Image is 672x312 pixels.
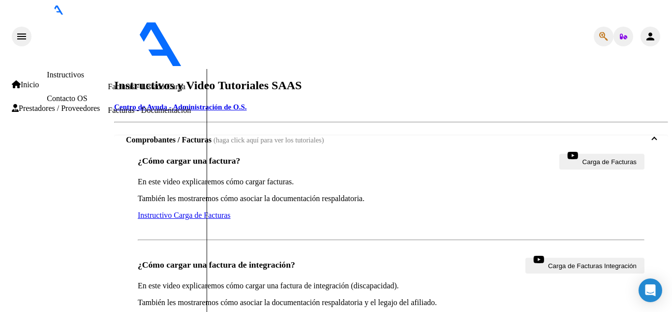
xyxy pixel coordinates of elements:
button: Carga de Facturas [559,154,644,170]
p: También les mostraremos cómo asociar la documentación respaldatoria. [138,194,644,203]
h2: Instructivos y Video Tutoriales SAAS [114,79,668,92]
div: Open Intercom Messenger [639,278,662,302]
a: Facturas - Listado/Carga [108,82,185,91]
p: En este video explicaremos cómo cargar facturas. [138,177,644,186]
a: Instructivo Carga de Facturas [138,211,231,219]
mat-icon: person [644,31,656,42]
span: - [PERSON_NAME] [PERSON_NAME] [306,60,438,69]
a: Prestadores / Proveedores [12,104,100,113]
a: Inicio [12,80,39,89]
a: Contacto OS [47,94,87,103]
mat-icon: menu [16,31,28,42]
a: Instructivos [47,70,84,79]
span: (haga click aquí para ver los tutoriales) [214,136,324,144]
img: Logo SAAS [31,15,265,67]
p: En este video explicaremos cómo cargar una factura de integración (discapacidad). [138,281,644,290]
button: Carga de Facturas Integración [525,258,644,274]
span: Carga de Facturas Integración [548,260,637,272]
h3: ¿Cómo cargar una factura de integración? [138,260,295,270]
span: Carga de Facturas [582,156,637,168]
p: También les mostraremos cómo asociar la documentación respaldatoria y el legajo del afiliado. [138,298,644,307]
mat-expansion-panel-header: Comprobantes / Facturas (haga click aquí para ver los tutoriales) [114,136,668,144]
a: Facturas - Documentación [108,106,191,114]
span: - SUPERCO [265,60,306,69]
